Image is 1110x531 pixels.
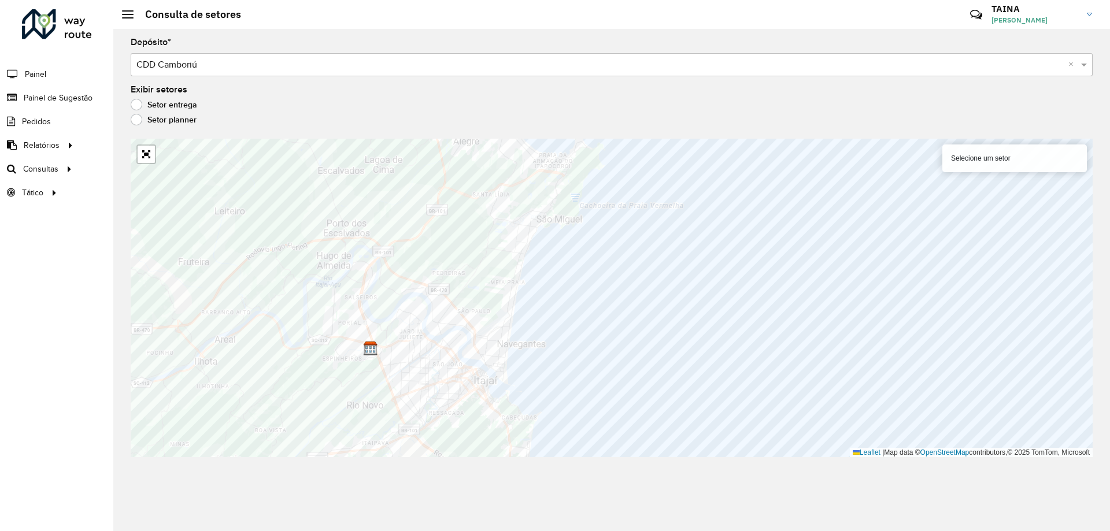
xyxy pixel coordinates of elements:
[853,448,880,456] a: Leaflet
[1068,58,1078,72] span: Clear all
[131,83,187,96] label: Exibir setores
[942,144,1087,172] div: Selecione um setor
[991,3,1078,14] h3: TAINA
[882,448,884,456] span: |
[138,146,155,163] a: Abrir mapa em tela cheia
[964,2,989,27] a: Contato Rápido
[22,116,51,128] span: Pedidos
[920,448,970,456] a: OpenStreetMap
[24,92,92,104] span: Painel de Sugestão
[131,114,197,125] label: Setor planner
[22,187,43,199] span: Tático
[131,35,171,49] label: Depósito
[24,139,60,151] span: Relatórios
[25,68,46,80] span: Painel
[134,8,241,21] h2: Consulta de setores
[23,163,58,175] span: Consultas
[850,448,1093,458] div: Map data © contributors,© 2025 TomTom, Microsoft
[131,99,197,110] label: Setor entrega
[991,15,1078,25] span: [PERSON_NAME]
